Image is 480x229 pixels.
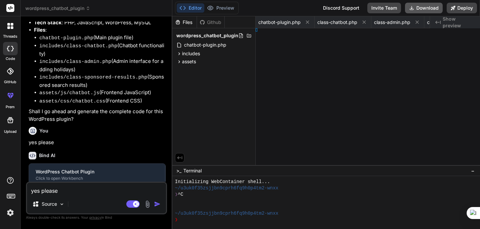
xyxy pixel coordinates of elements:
[443,16,475,29] span: Show preview
[5,207,16,218] img: settings
[29,164,165,186] button: WordPress Chatbot PluginClick to open Workbench
[39,75,147,80] code: includes/class-sponsored-results.php
[39,73,166,89] li: (Sponsored search results)
[39,89,166,97] li: (Frontend JavaScript)
[39,99,105,104] code: assets/css/chatbot.css
[39,43,117,49] code: includes/class-chatbot.php
[39,42,166,58] li: (Chatbot functionality)
[176,32,238,39] span: wordpress_chatbot_plugin
[182,50,200,57] span: includes
[405,3,443,13] button: Download
[36,168,158,175] div: WordPress Chatbot Plugin
[183,167,202,174] span: Terminal
[471,167,475,174] span: −
[182,58,196,65] span: assets
[470,165,476,176] button: −
[34,27,45,33] strong: Files
[39,35,93,41] code: chatbot-plugin.php
[39,90,99,96] code: assets/js/chatbot.js
[175,210,279,217] span: ~/u3uk0f35zsjjbn9cprh6fq9h0p4tm2-wnxx
[29,108,166,123] p: Shall I go ahead and generate the complete code for this WordPress plugin?
[172,19,197,26] div: Files
[175,179,270,185] span: Initializing WebContainer shell...
[89,215,101,219] span: privacy
[39,58,166,73] li: (Admin interface for adding holidays)
[427,19,477,26] span: class-sponsored-results.php
[36,176,158,181] div: Click to open Workbench
[177,3,204,13] button: Editor
[34,19,166,27] li: : PHP, JavaScript, WordPress, MySQL
[183,41,227,49] span: chatbot-plugin.php
[4,79,16,85] label: GitHub
[176,167,181,174] span: >_
[4,129,17,134] label: Upload
[39,127,48,134] h6: You
[197,19,224,26] div: Github
[144,200,151,208] img: attachment
[39,34,166,42] li: (Main plugin file)
[42,201,57,207] p: Source
[6,56,15,62] label: code
[204,3,237,13] button: Preview
[3,34,17,39] label: threads
[374,19,410,26] span: class-admin.php
[175,185,279,191] span: ~/u3uk0f35zsjjbn9cprh6fq9h0p4tm2-wnxx
[39,59,111,65] code: includes/class-admin.php
[59,201,65,207] img: Pick Models
[26,214,167,221] p: Always double-check its answers. Your in Bind
[25,5,90,12] span: wordpress_chatbot_plugin
[317,19,357,26] span: class-chatbot.php
[258,19,301,26] span: chatbot-plugin.php
[175,191,178,198] span: ❯
[39,152,55,159] h6: Bind AI
[178,191,183,198] span: ^C
[34,19,62,26] strong: Tech Stack
[367,3,401,13] button: Invite Team
[29,139,166,146] p: yes please
[175,217,178,223] span: ❯
[34,26,166,105] li: :
[319,3,363,13] div: Discord Support
[154,201,161,207] img: icon
[6,104,15,110] label: prem
[39,97,166,106] li: (Frontend CSS)
[447,3,477,13] button: Deploy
